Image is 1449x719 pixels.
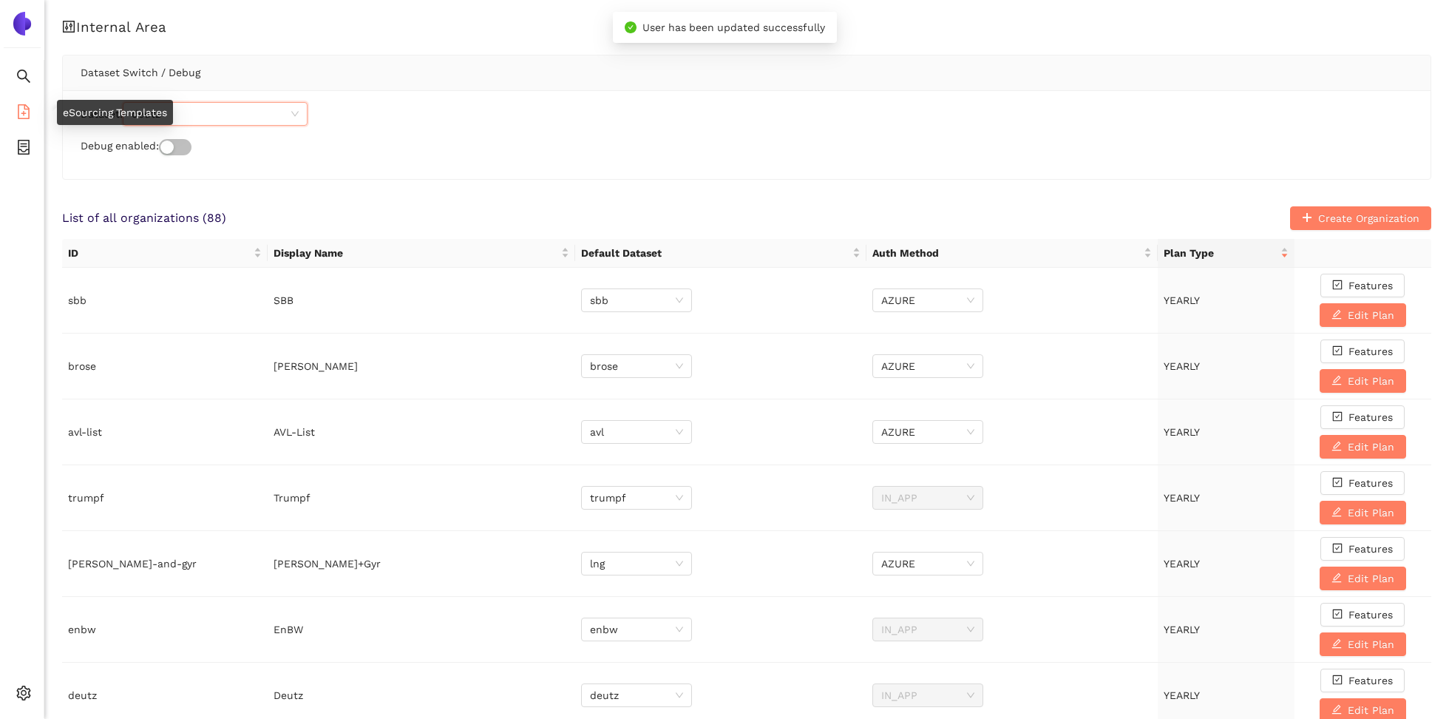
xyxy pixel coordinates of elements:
[1348,343,1393,359] span: Features
[1348,636,1394,652] span: Edit Plan
[274,245,559,261] span: Display Name
[1320,567,1406,590] button: editEdit Plan
[1332,609,1343,621] span: check-square
[881,553,974,575] span: AZURE
[1348,570,1394,587] span: Edit Plan
[1158,597,1294,663] td: YEARLY
[81,102,1413,126] div: Dataset:
[1331,573,1342,584] span: edit
[1348,307,1394,323] span: Edit Plan
[881,684,974,706] span: IN_APP
[1331,375,1342,387] span: edit
[1332,477,1343,489] span: check-square
[268,239,576,268] th: this column's title is Display Name,this column is sortable
[62,18,1431,37] h1: Internal Area
[16,99,31,129] span: file-add
[881,421,974,443] span: AZURE
[10,12,34,36] img: Logo
[1158,465,1294,531] td: YEARLY
[268,597,576,663] td: EnBW
[62,399,268,465] td: avl-list
[81,55,1413,90] div: Dataset Switch / Debug
[1348,373,1394,389] span: Edit Plan
[1348,439,1394,455] span: Edit Plan
[1158,531,1294,597] td: YEARLY
[16,135,31,164] span: container
[268,465,576,531] td: Trumpf
[1164,245,1277,261] span: Plan Type
[1320,340,1405,363] button: check-squareFeatures
[1348,541,1393,557] span: Features
[1320,405,1405,429] button: check-squareFeatures
[16,681,31,710] span: setting
[1320,603,1405,627] button: check-squareFeatures
[1318,210,1419,226] span: Create Organization
[81,138,1413,155] div: Debug enabled:
[62,465,268,531] td: trumpf
[1320,537,1405,561] button: check-squareFeatures
[1348,475,1393,491] span: Features
[590,289,683,311] span: sbb
[642,21,825,33] span: User has been updated successfully
[1348,277,1393,294] span: Features
[268,268,576,334] td: SBB
[625,21,637,33] span: check-circle
[866,239,1158,268] th: this column's title is Auth Method,this column is sortable
[590,618,683,641] span: enbw
[57,100,173,125] div: eSourcing Templates
[1320,501,1406,524] button: editEdit Plan
[1348,409,1393,425] span: Features
[1348,702,1394,718] span: Edit Plan
[1320,669,1405,692] button: check-squareFeatures
[268,531,576,597] td: [PERSON_NAME]+Gyr
[62,597,268,663] td: enbw
[62,268,268,334] td: sbb
[590,421,683,443] span: avl
[1320,369,1406,393] button: editEdit Plan
[1320,435,1406,459] button: editEdit Plan
[1290,206,1431,230] button: plusCreate Organization
[1331,638,1342,650] span: edit
[1158,399,1294,465] td: YEARLY
[1158,268,1294,334] td: YEARLY
[590,684,683,706] span: deutz
[1348,672,1393,689] span: Features
[881,355,974,377] span: AZURE
[1331,441,1342,453] span: edit
[1332,280,1343,291] span: check-square
[590,355,683,377] span: brose
[1332,411,1343,423] span: check-square
[581,245,849,261] span: Default Dataset
[1332,675,1343,686] span: check-square
[132,103,299,125] span: deutz
[1320,303,1406,327] button: editEdit Plan
[68,245,251,261] span: ID
[1331,704,1342,716] span: edit
[1320,471,1405,495] button: check-squareFeatures
[590,553,683,575] span: lng
[881,487,974,509] span: IN_APP
[1331,507,1342,519] span: edit
[16,64,31,93] span: search
[1332,345,1343,357] span: check-square
[1331,309,1342,321] span: edit
[1158,334,1294,399] td: YEARLY
[62,210,226,226] span: List of all organizations ( 88 )
[575,239,866,268] th: this column's title is Default Dataset,this column is sortable
[872,245,1141,261] span: Auth Method
[881,618,974,641] span: IN_APP
[62,531,268,597] td: [PERSON_NAME]-and-gyr
[1320,274,1405,297] button: check-squareFeatures
[881,289,974,311] span: AZURE
[1348,504,1394,521] span: Edit Plan
[268,399,576,465] td: AVL-List
[1332,543,1343,555] span: check-square
[1320,632,1406,656] button: editEdit Plan
[62,20,76,34] span: control
[1302,212,1312,224] span: plus
[1348,607,1393,623] span: Features
[590,487,683,509] span: trumpf
[268,334,576,399] td: [PERSON_NAME]
[62,239,268,268] th: this column's title is ID,this column is sortable
[62,334,268,399] td: brose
